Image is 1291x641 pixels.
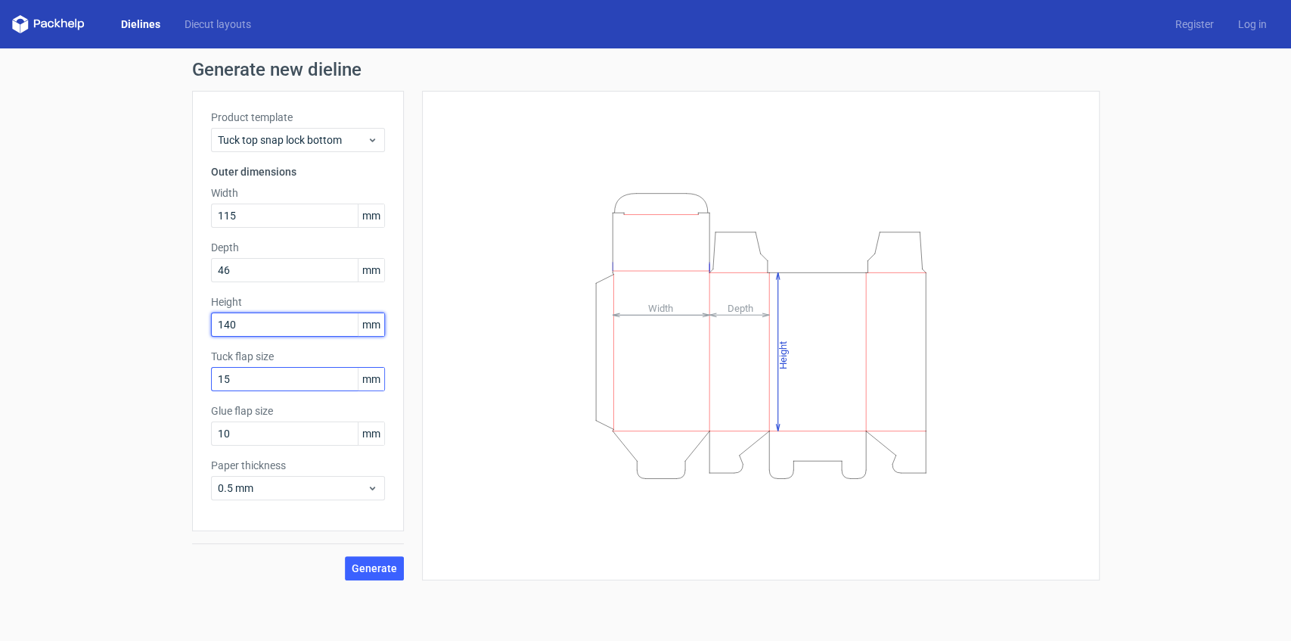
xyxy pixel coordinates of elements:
[1226,17,1279,32] a: Log in
[728,302,753,313] tspan: Depth
[777,341,789,369] tspan: Height
[358,368,384,391] span: mm
[1163,17,1226,32] a: Register
[358,259,384,282] span: mm
[211,185,385,201] label: Width
[211,110,385,125] label: Product template
[218,481,367,496] span: 0.5 mm
[358,204,384,227] span: mm
[211,403,385,419] label: Glue flap size
[211,294,385,310] label: Height
[211,458,385,473] label: Paper thickness
[352,563,397,574] span: Generate
[345,556,404,580] button: Generate
[192,61,1100,79] h1: Generate new dieline
[647,302,672,313] tspan: Width
[358,313,384,336] span: mm
[218,132,367,148] span: Tuck top snap lock bottom
[109,17,172,32] a: Dielines
[172,17,263,32] a: Diecut layouts
[211,349,385,364] label: Tuck flap size
[358,422,384,445] span: mm
[211,240,385,255] label: Depth
[211,164,385,179] h3: Outer dimensions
